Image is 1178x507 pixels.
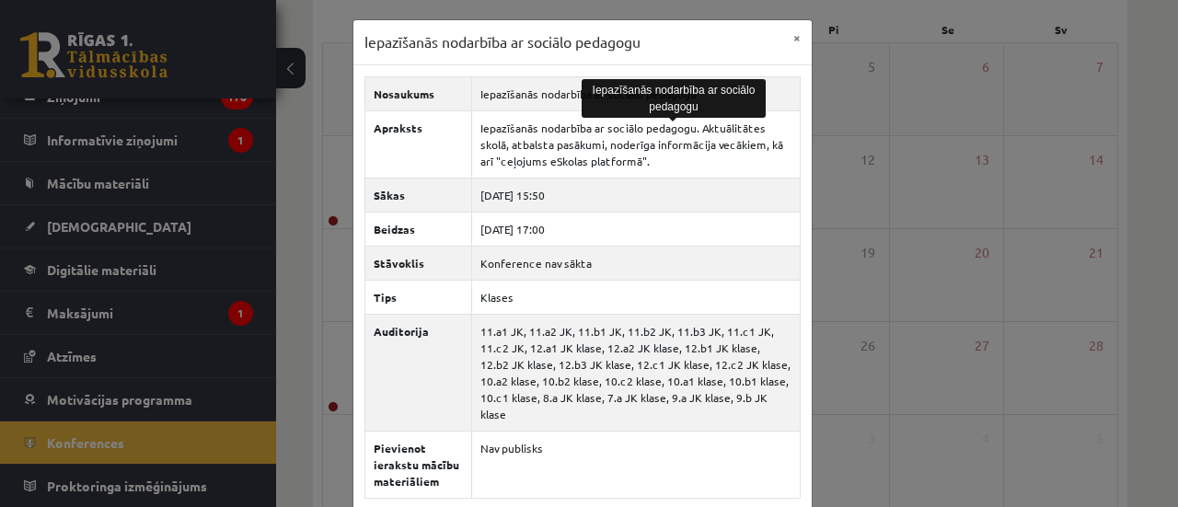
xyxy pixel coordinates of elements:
[471,178,800,212] td: [DATE] 15:50
[364,280,471,314] th: Tips
[364,314,471,431] th: Auditorija
[364,31,641,53] h3: Iepazīšanās nodarbība ar sociālo pedagogu
[471,110,800,178] td: Iepazīšanās nodarbība ar sociālo pedagogu. Aktuālitātes skolā, atbalsta pasākumi, noderīga inform...
[364,76,471,110] th: Nosaukums
[471,431,800,498] td: Nav publisks
[471,280,800,314] td: Klases
[364,178,471,212] th: Sākas
[582,79,766,118] div: Iepazīšanās nodarbība ar sociālo pedagogu
[364,212,471,246] th: Beidzas
[471,314,800,431] td: 11.a1 JK, 11.a2 JK, 11.b1 JK, 11.b2 JK, 11.b3 JK, 11.c1 JK, 11.c2 JK, 12.a1 JK klase, 12.a2 JK kl...
[471,246,800,280] td: Konference nav sākta
[364,431,471,498] th: Pievienot ierakstu mācību materiāliem
[471,76,800,110] td: Iepazīšanās nodarbība ar sociālo pedagogu
[364,246,471,280] th: Stāvoklis
[782,20,812,55] button: ×
[364,110,471,178] th: Apraksts
[471,212,800,246] td: [DATE] 17:00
